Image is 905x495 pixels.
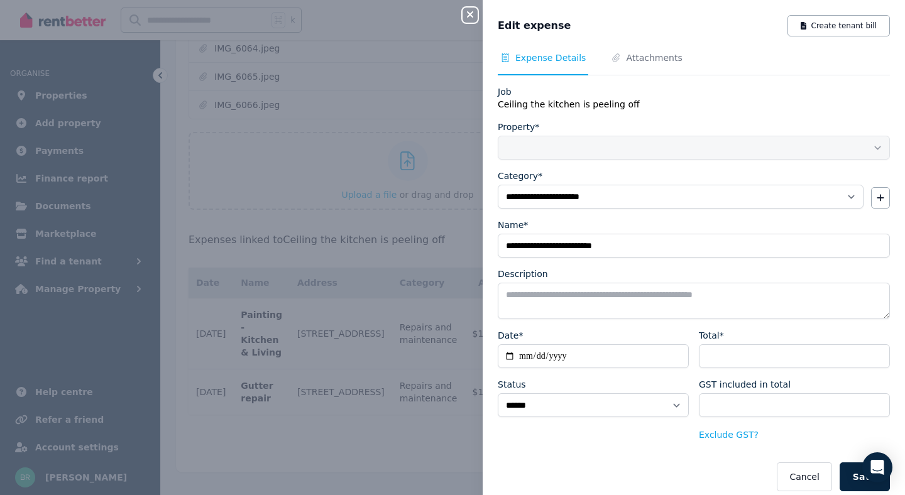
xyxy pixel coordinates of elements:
label: Category* [498,170,542,182]
nav: Tabs [498,52,890,75]
span: Edit expense [498,18,571,33]
div: Ceiling the kitchen is peeling off [498,98,890,111]
label: Description [498,268,548,280]
button: Save [840,462,890,491]
div: Open Intercom Messenger [862,452,892,482]
div: Job [498,85,890,98]
span: Expense Details [515,52,586,64]
button: Cancel [777,462,831,491]
button: Exclude GST? [699,428,759,441]
label: Total* [699,329,724,342]
label: Name* [498,219,528,231]
label: Status [498,378,526,391]
label: Property* [498,121,539,133]
label: GST included in total [699,378,791,391]
label: Date* [498,329,523,342]
button: Create tenant bill [787,15,890,36]
span: Attachments [626,52,682,64]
